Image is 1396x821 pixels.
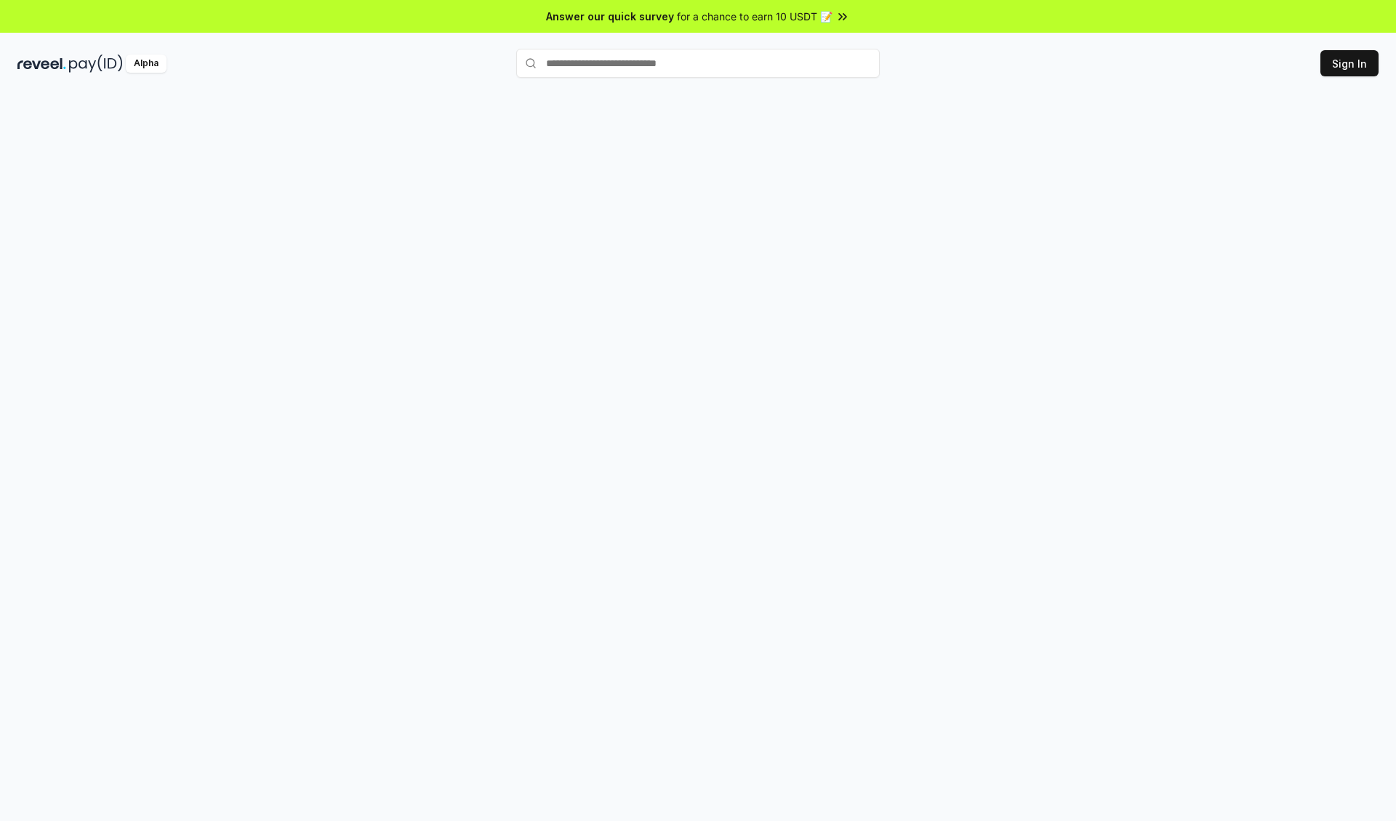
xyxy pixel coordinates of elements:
img: pay_id [69,55,123,73]
span: Answer our quick survey [546,9,674,24]
span: for a chance to earn 10 USDT 📝 [677,9,833,24]
button: Sign In [1320,50,1379,76]
img: reveel_dark [17,55,66,73]
div: Alpha [126,55,167,73]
